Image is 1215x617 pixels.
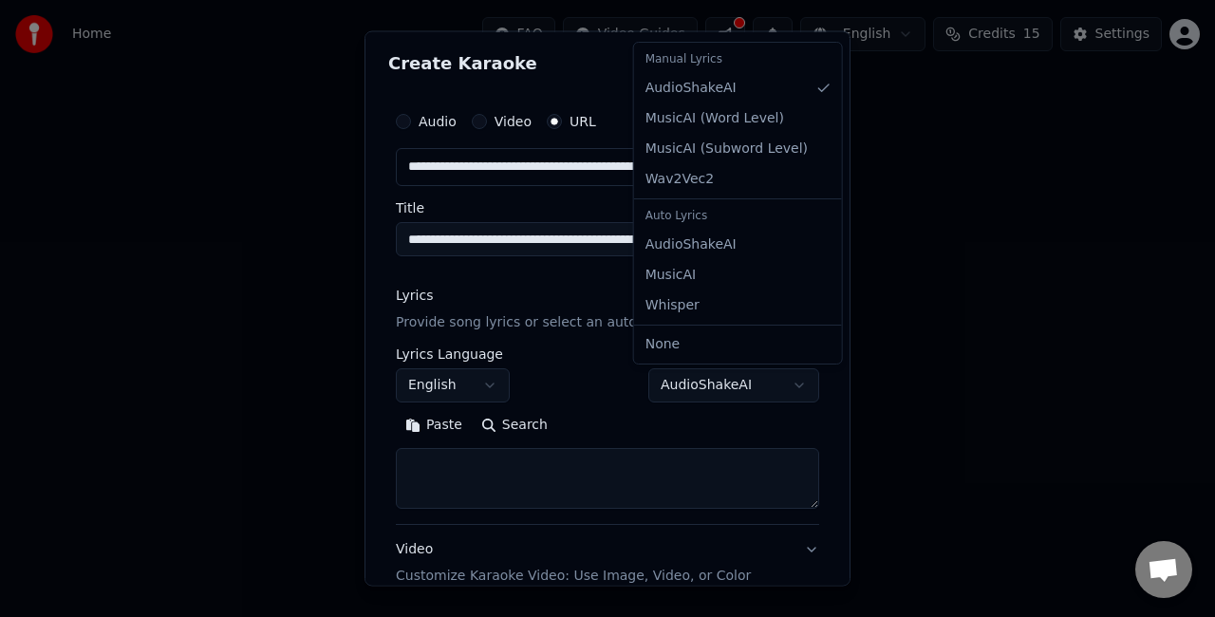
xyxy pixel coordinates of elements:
[645,79,737,98] span: AudioShakeAI
[645,109,784,128] span: MusicAI ( Word Level )
[645,170,714,189] span: Wav2Vec2
[645,335,681,354] span: None
[645,266,697,285] span: MusicAI
[638,47,838,73] div: Manual Lyrics
[638,203,838,230] div: Auto Lyrics
[645,296,700,315] span: Whisper
[645,140,808,159] span: MusicAI ( Subword Level )
[645,235,737,254] span: AudioShakeAI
